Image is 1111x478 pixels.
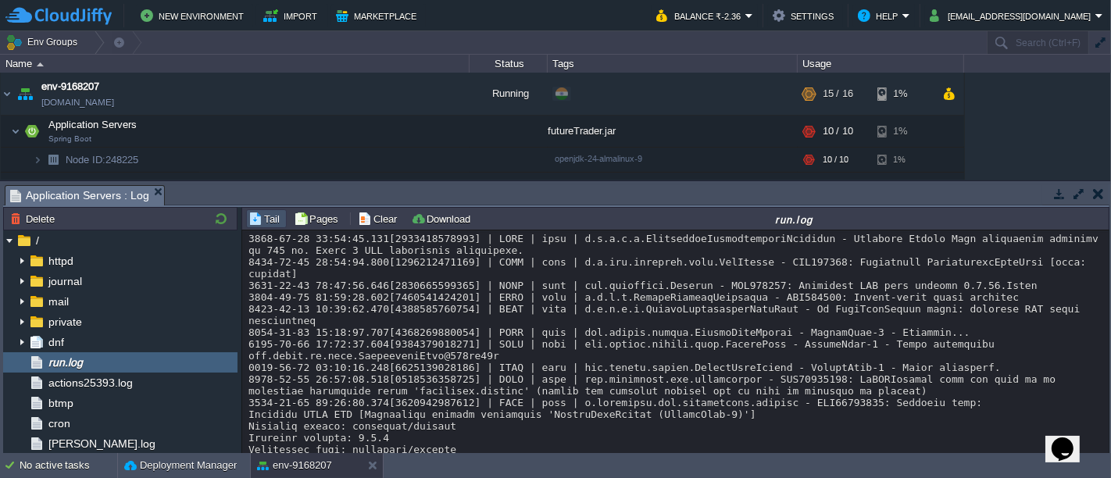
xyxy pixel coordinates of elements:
[124,458,237,473] button: Deployment Manager
[45,376,135,390] a: actions25393.log
[48,134,91,144] span: Spring Boot
[2,55,469,73] div: Name
[656,6,745,25] button: Balance ₹-2.36
[42,173,64,197] img: AMDAwAAAACH5BAEAAAAALAAAAAABAAEAAAICRAEAOw==
[548,55,797,73] div: Tags
[248,212,284,226] button: Tail
[823,73,853,115] div: 15 / 16
[411,212,475,226] button: Download
[10,212,59,226] button: Delete
[470,55,547,73] div: Status
[64,153,141,166] span: 248225
[877,73,928,115] div: 1%
[263,6,322,25] button: Import
[11,116,20,147] img: AMDAwAAAACH5BAEAAAAALAAAAAABAAEAAAICRAEAOw==
[548,116,798,147] div: futureTrader.jar
[45,254,76,268] a: httpd
[141,6,248,25] button: New Environment
[45,315,84,329] a: private
[10,186,149,205] span: Application Servers : Log
[41,95,114,110] a: [DOMAIN_NAME]
[798,55,963,73] div: Usage
[33,173,42,197] img: AMDAwAAAACH5BAEAAAAALAAAAAABAAEAAAICRAEAOw==
[1,73,13,115] img: AMDAwAAAACH5BAEAAAAALAAAAAABAAEAAAICRAEAOw==
[858,6,902,25] button: Help
[42,148,64,172] img: AMDAwAAAACH5BAEAAAAALAAAAAABAAEAAAICRAEAOw==
[33,234,41,248] a: /
[877,116,928,147] div: 1%
[555,154,642,163] span: openjdk-24-almalinux-9
[823,116,853,147] div: 10 / 10
[41,79,99,95] a: env-9168207
[5,31,83,53] button: Env Groups
[823,148,848,172] div: 10 / 10
[33,148,42,172] img: AMDAwAAAACH5BAEAAAAALAAAAAABAAEAAAICRAEAOw==
[877,148,928,172] div: 1%
[47,118,139,131] span: Application Servers
[21,116,43,147] img: AMDAwAAAACH5BAEAAAAALAAAAAABAAEAAAICRAEAOw==
[930,6,1095,25] button: [EMAIL_ADDRESS][DOMAIN_NAME]
[64,178,127,191] a: Deployments
[45,437,158,451] a: [PERSON_NAME].log
[773,6,838,25] button: Settings
[37,62,44,66] img: AMDAwAAAACH5BAEAAAAALAAAAAABAAEAAAICRAEAOw==
[45,355,85,369] a: run.log
[470,73,548,115] div: Running
[45,274,84,288] a: journal
[257,458,332,473] button: env-9168207
[45,335,66,349] a: dnf
[45,396,76,410] a: btmp
[45,294,71,309] a: mail
[20,453,117,478] div: No active tasks
[64,153,141,166] a: Node ID:248225
[47,119,139,130] a: Application ServersSpring Boot
[14,73,36,115] img: AMDAwAAAACH5BAEAAAAALAAAAAABAAEAAAICRAEAOw==
[336,6,421,25] button: Marketplace
[294,212,343,226] button: Pages
[358,212,402,226] button: Clear
[481,212,1107,226] div: run.log
[45,416,73,430] a: cron
[1045,416,1095,462] iframe: chat widget
[5,6,112,26] img: CloudJiffy
[66,154,105,166] span: Node ID:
